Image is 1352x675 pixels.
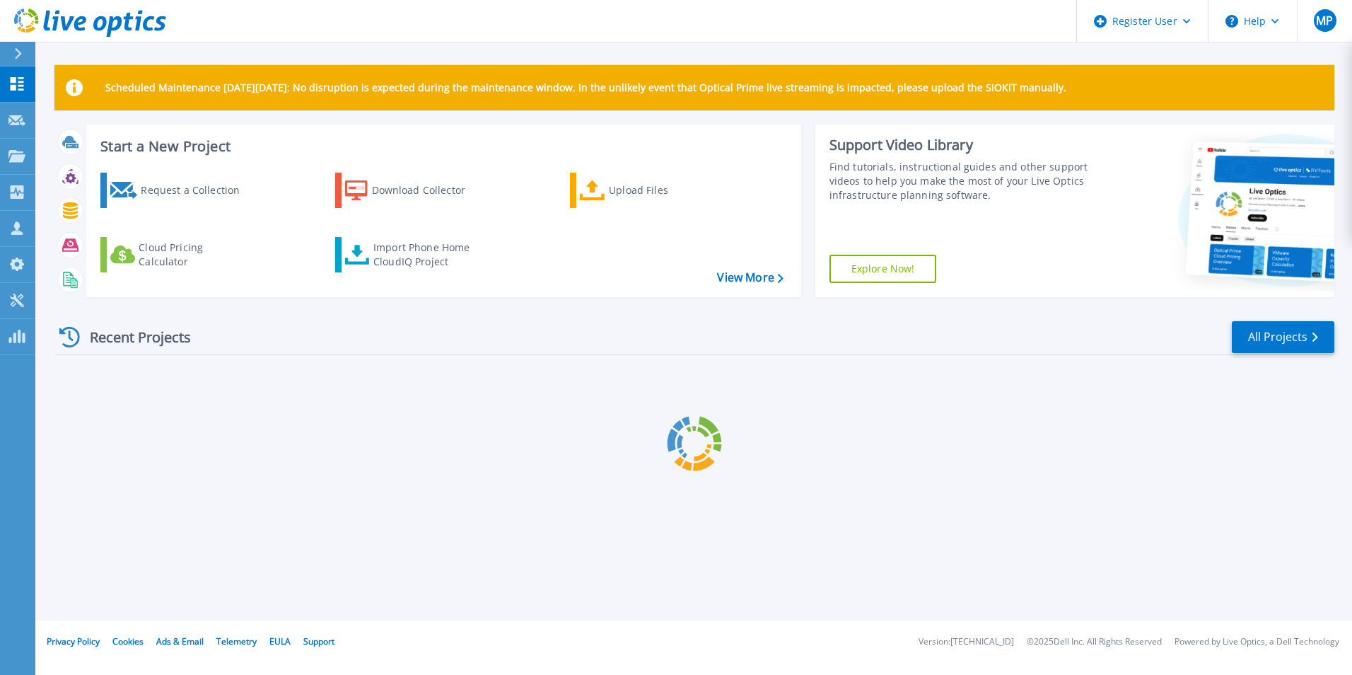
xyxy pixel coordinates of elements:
[609,176,722,204] div: Upload Files
[54,320,210,354] div: Recent Projects
[100,237,258,272] a: Cloud Pricing Calculator
[47,635,100,647] a: Privacy Policy
[717,271,783,284] a: View More
[1175,637,1339,647] li: Powered by Live Optics, a Dell Technology
[570,173,728,208] a: Upload Files
[919,637,1014,647] li: Version: [TECHNICAL_ID]
[100,173,258,208] a: Request a Collection
[335,173,493,208] a: Download Collector
[829,136,1094,154] div: Support Video Library
[105,82,1066,93] p: Scheduled Maintenance [DATE][DATE]: No disruption is expected during the maintenance window. In t...
[156,635,204,647] a: Ads & Email
[829,160,1094,202] div: Find tutorials, instructional guides and other support videos to help you make the most of your L...
[829,255,937,283] a: Explore Now!
[100,139,783,154] h3: Start a New Project
[1027,637,1162,647] li: © 2025 Dell Inc. All Rights Reserved
[141,176,254,204] div: Request a Collection
[1316,15,1333,26] span: MP
[1232,321,1334,353] a: All Projects
[373,241,484,269] div: Import Phone Home CloudIQ Project
[112,635,144,647] a: Cookies
[372,176,485,204] div: Download Collector
[216,635,257,647] a: Telemetry
[269,635,291,647] a: EULA
[303,635,334,647] a: Support
[139,241,252,269] div: Cloud Pricing Calculator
